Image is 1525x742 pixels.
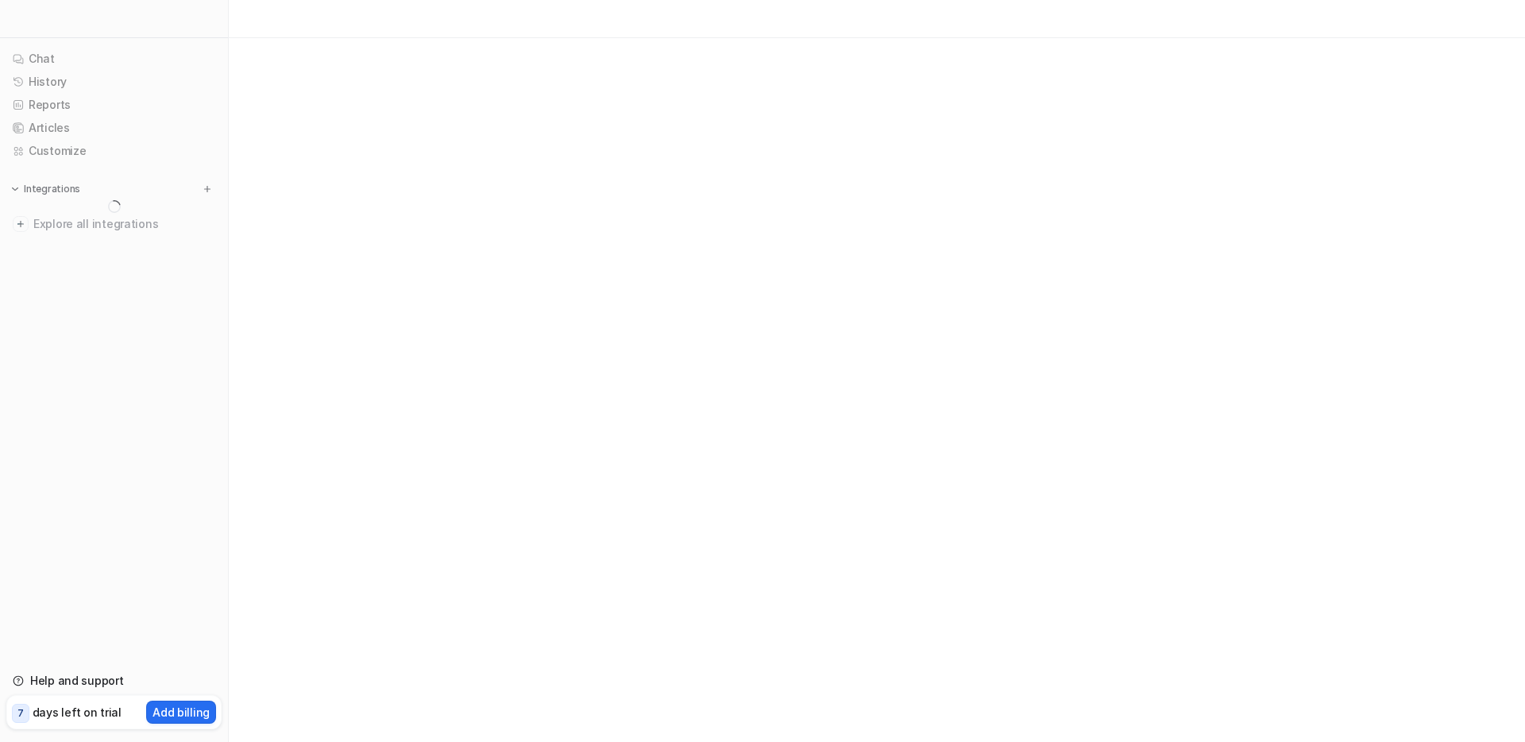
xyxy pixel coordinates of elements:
[6,71,222,93] a: History
[24,183,80,195] p: Integrations
[6,48,222,70] a: Chat
[152,704,210,721] p: Add billing
[33,704,122,721] p: days left on trial
[13,216,29,232] img: explore all integrations
[6,181,85,197] button: Integrations
[6,94,222,116] a: Reports
[10,184,21,195] img: expand menu
[202,184,213,195] img: menu_add.svg
[17,706,24,721] p: 7
[33,211,215,237] span: Explore all integrations
[146,701,216,724] button: Add billing
[6,670,222,692] a: Help and support
[6,140,222,162] a: Customize
[6,117,222,139] a: Articles
[6,213,222,235] a: Explore all integrations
